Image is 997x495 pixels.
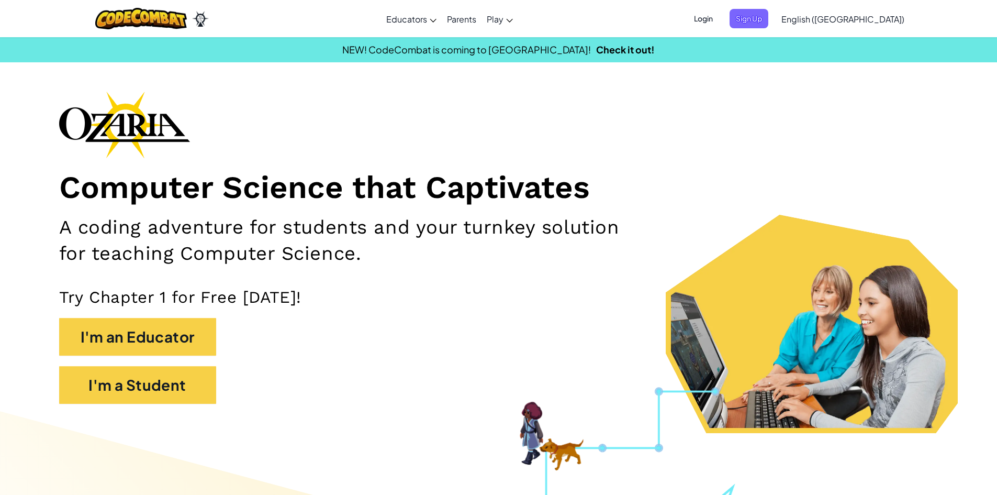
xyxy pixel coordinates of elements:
[59,366,216,404] button: I'm a Student
[386,14,427,25] span: Educators
[95,8,187,29] img: CodeCombat logo
[487,14,503,25] span: Play
[776,5,910,33] a: English ([GEOGRAPHIC_DATA])
[781,14,904,25] span: English ([GEOGRAPHIC_DATA])
[481,5,518,33] a: Play
[596,43,655,56] a: Check it out!
[59,214,648,266] h2: A coding adventure for students and your turnkey solution for teaching Computer Science.
[442,5,481,33] a: Parents
[342,43,591,56] span: NEW! CodeCombat is coming to [GEOGRAPHIC_DATA]!
[730,9,768,28] button: Sign Up
[59,169,938,207] h1: Computer Science that Captivates
[192,11,209,27] img: Ozaria
[59,318,216,356] button: I'm an Educator
[688,9,719,28] button: Login
[59,91,190,158] img: Ozaria branding logo
[59,287,938,307] p: Try Chapter 1 for Free [DATE]!
[381,5,442,33] a: Educators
